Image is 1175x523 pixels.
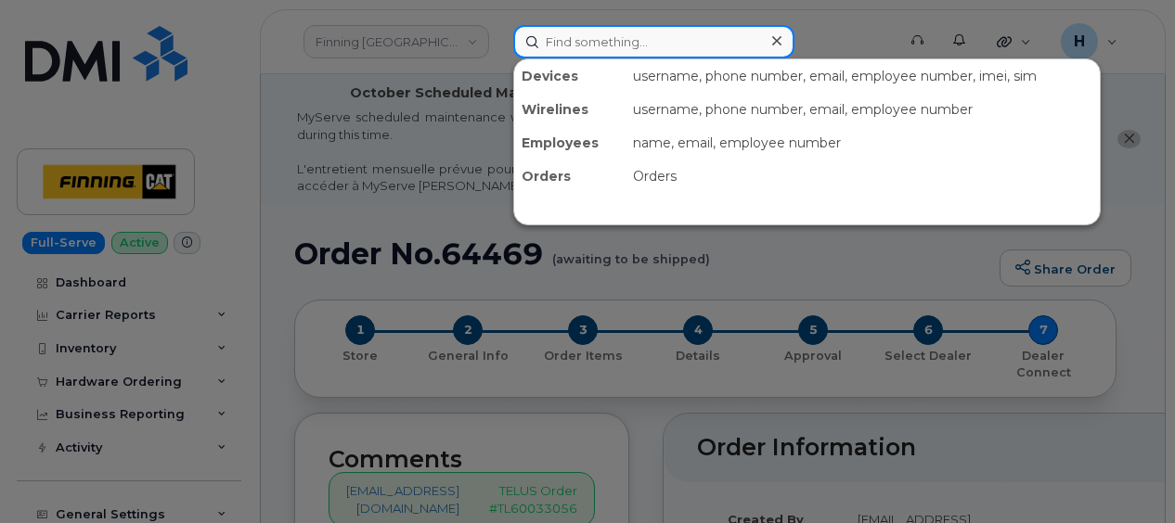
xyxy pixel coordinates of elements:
div: Wirelines [514,93,626,126]
div: Orders [514,159,626,193]
div: username, phone number, email, employee number, imei, sim [626,59,1100,93]
div: name, email, employee number [626,126,1100,159]
div: Employees [514,126,626,159]
div: Orders [626,159,1100,193]
div: username, phone number, email, employee number [626,93,1100,126]
div: Devices [514,59,626,93]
